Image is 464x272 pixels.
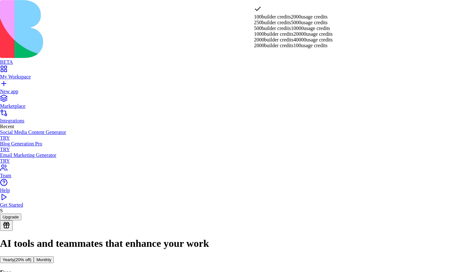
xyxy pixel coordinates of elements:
[293,31,332,37] span: 20000 usage credits
[254,43,294,48] span: 2000 builder credits
[291,26,330,31] span: 10000 usage credits
[293,37,332,42] span: 40000 usage credits
[291,20,327,25] span: 5000 usage credits
[254,20,291,25] span: 250 builder credits
[293,43,327,48] span: 100 usage credits
[254,31,294,37] span: 1000 builder credits
[291,14,327,19] span: 2000 usage credits
[254,26,291,31] span: 500 builder credits
[254,37,294,42] span: 2000 builder credits
[254,14,291,19] span: 100 builder credits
